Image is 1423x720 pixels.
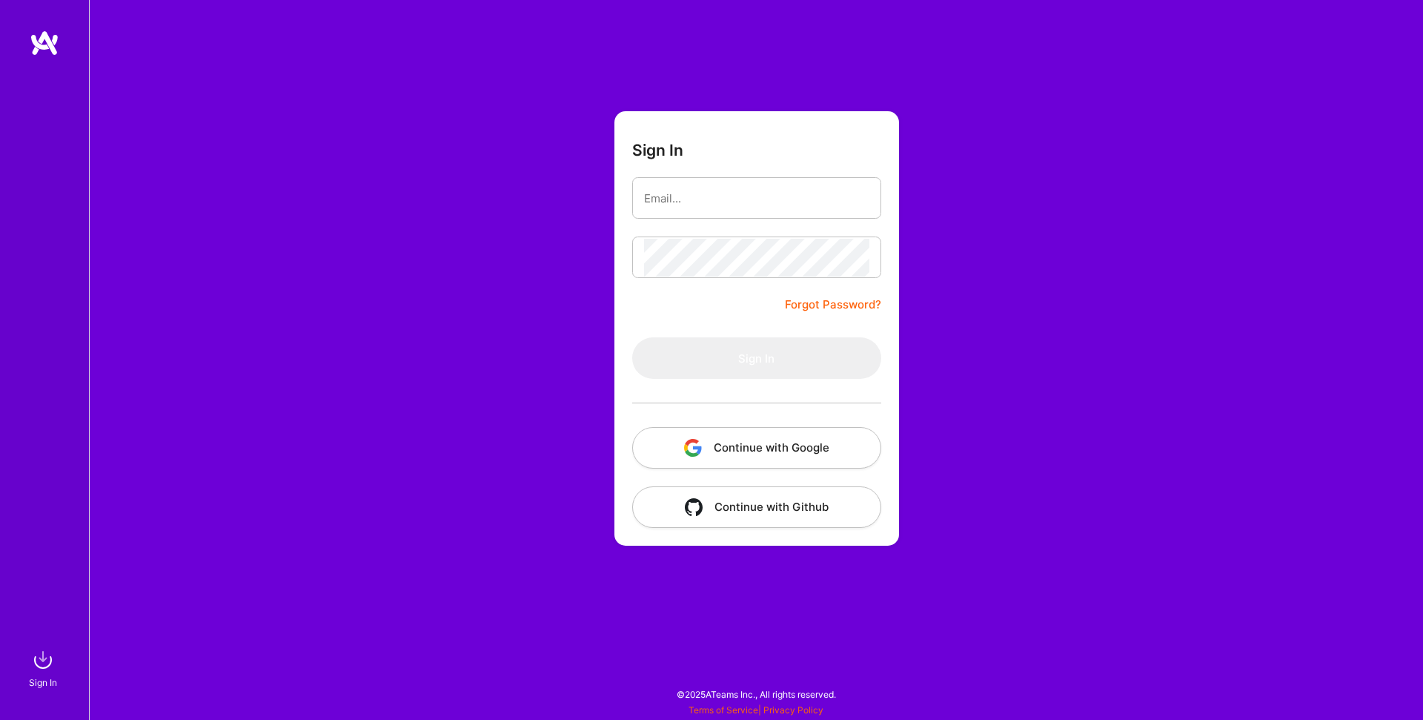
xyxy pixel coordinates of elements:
[632,337,881,379] button: Sign In
[30,30,59,56] img: logo
[689,704,823,716] span: |
[644,179,869,217] input: Email...
[785,296,881,314] a: Forgot Password?
[689,704,758,716] a: Terms of Service
[632,486,881,528] button: Continue with Github
[685,498,703,516] img: icon
[763,704,823,716] a: Privacy Policy
[31,645,58,690] a: sign inSign In
[632,427,881,469] button: Continue with Google
[632,141,683,159] h3: Sign In
[28,645,58,675] img: sign in
[89,676,1423,713] div: © 2025 ATeams Inc., All rights reserved.
[684,439,702,457] img: icon
[29,675,57,690] div: Sign In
